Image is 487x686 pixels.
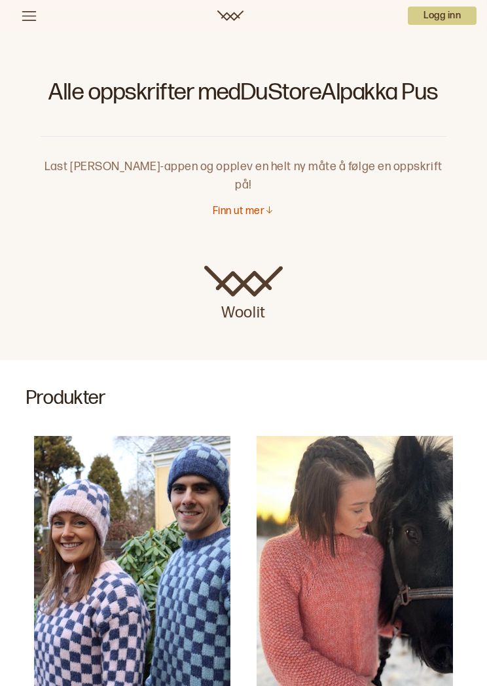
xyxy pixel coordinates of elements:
p: Finn ut mer [213,205,264,219]
img: Woolit [204,266,283,297]
h1: Alle oppskrifter med DuStoreAlpakka Pus [41,79,446,115]
p: Last [PERSON_NAME]-appen og opplev en helt ny måte å følge en oppskrift på! [41,137,446,194]
a: Woolit [204,266,283,323]
a: Woolit [217,10,243,21]
p: Logg inn [408,7,477,25]
button: User dropdown [408,7,477,25]
p: Woolit [204,297,283,323]
button: Finn ut mer [213,205,274,219]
